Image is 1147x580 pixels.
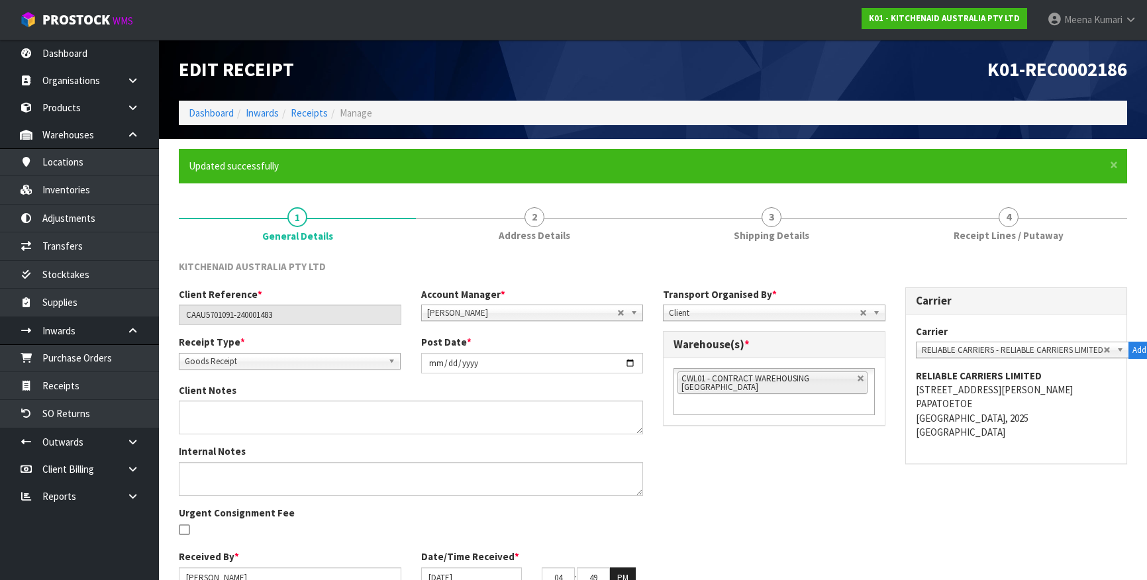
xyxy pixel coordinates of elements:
[734,228,809,242] span: Shipping Details
[421,550,519,563] label: Date/Time Received
[42,11,110,28] span: ProStock
[340,107,372,119] span: Manage
[673,338,875,351] h3: Warehouse(s)
[999,207,1019,227] span: 4
[287,207,307,227] span: 1
[179,287,262,301] label: Client Reference
[421,335,472,349] label: Post Date
[916,369,1042,382] strong: RELIABLE CARRIERS LIMITED
[246,107,279,119] a: Inwards
[291,107,328,119] a: Receipts
[20,11,36,28] img: cube-alt.png
[179,550,239,563] label: Received By
[862,8,1027,29] a: K01 - KITCHENAID AUSTRALIA PTY LTD
[987,58,1127,81] span: K01-REC0002186
[1110,156,1118,174] span: ×
[669,305,860,321] span: Client
[681,373,809,393] span: CWL01 - CONTRACT WAREHOUSING [GEOGRAPHIC_DATA]
[189,107,234,119] a: Dashboard
[869,13,1020,24] strong: K01 - KITCHENAID AUSTRALIA PTY LTD
[1064,13,1092,26] span: Meena
[179,444,246,458] label: Internal Notes
[916,369,1117,440] address: [STREET_ADDRESS][PERSON_NAME] PAPATOETOE [GEOGRAPHIC_DATA], 2025 [GEOGRAPHIC_DATA]
[916,295,1117,307] h3: Carrier
[179,383,236,397] label: Client Notes
[179,58,294,81] span: Edit Receipt
[1094,13,1122,26] span: Kumari
[954,228,1064,242] span: Receipt Lines / Putaway
[922,342,1103,358] span: RELIABLE CARRIERS - RELIABLE CARRIERS LIMITED
[499,228,570,242] span: Address Details
[179,335,245,349] label: Receipt Type
[189,160,279,172] span: Updated successfully
[421,287,505,301] label: Account Manager
[185,354,383,369] span: Goods Receipt
[762,207,781,227] span: 3
[179,260,326,273] span: KITCHENAID AUSTRALIA PTY LTD
[113,15,133,27] small: WMS
[262,229,333,243] span: General Details
[524,207,544,227] span: 2
[916,324,948,338] label: Carrier
[427,305,617,321] span: [PERSON_NAME]
[179,506,295,520] label: Urgent Consignment Fee
[179,305,401,325] input: Client Reference
[663,287,777,301] label: Transport Organised By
